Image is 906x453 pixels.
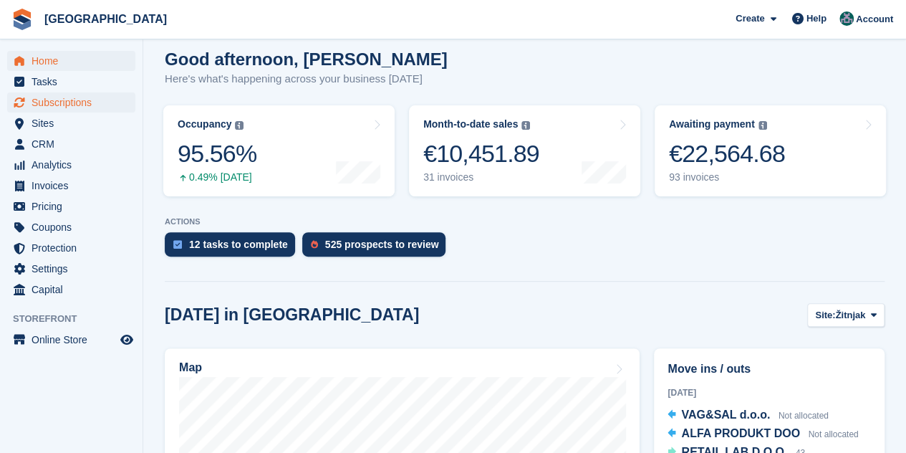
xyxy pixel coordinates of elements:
[179,361,202,374] h2: Map
[7,155,135,175] a: menu
[808,429,858,439] span: Not allocated
[681,409,770,421] span: VAG&SAL d.o.o.
[165,305,419,325] h2: [DATE] in [GEOGRAPHIC_DATA]
[173,240,182,249] img: task-75834270c22a3079a89374b754ae025e5fb1db73e45f91037f5363f120a921f8.svg
[32,238,117,258] span: Protection
[835,308,865,323] span: Žitnjak
[7,238,135,258] a: menu
[423,139,539,168] div: €10,451.89
[32,176,117,196] span: Invoices
[409,105,640,196] a: Month-to-date sales €10,451.89 31 invoices
[7,113,135,133] a: menu
[32,155,117,175] span: Analytics
[856,12,893,27] span: Account
[521,121,530,130] img: icon-info-grey-7440780725fd019a000dd9b08b2336e03edf1995a4989e88bcd33f0948082b44.svg
[7,330,135,350] a: menu
[325,239,439,250] div: 525 prospects to review
[32,259,117,279] span: Settings
[32,51,117,71] span: Home
[655,105,886,196] a: Awaiting payment €22,564.68 93 invoices
[807,303,885,327] button: Site: Žitnjak
[7,217,135,237] a: menu
[311,240,318,249] img: prospect-51fa495bee0391a8d652442698ab0144808aea92771e9ea1ae160a38d050c398.svg
[7,196,135,216] a: menu
[806,11,827,26] span: Help
[758,121,767,130] img: icon-info-grey-7440780725fd019a000dd9b08b2336e03edf1995a4989e88bcd33f0948082b44.svg
[32,134,117,154] span: CRM
[668,386,871,399] div: [DATE]
[423,118,518,130] div: Month-to-date sales
[178,139,256,168] div: 95.56%
[32,280,117,300] span: Capital
[32,92,117,113] span: Subscriptions
[178,171,256,183] div: 0.49% [DATE]
[779,411,829,421] span: Not allocated
[32,217,117,237] span: Coupons
[118,331,135,348] a: Preview store
[7,280,135,300] a: menu
[668,425,858,444] a: ALFA PRODUKT DOO Not allocated
[165,49,448,69] h1: Good afternoon, [PERSON_NAME]
[32,196,117,216] span: Pricing
[668,361,871,378] h2: Move ins / outs
[235,121,244,130] img: icon-info-grey-7440780725fd019a000dd9b08b2336e03edf1995a4989e88bcd33f0948082b44.svg
[32,113,117,133] span: Sites
[165,71,448,87] p: Here's what's happening across your business [DATE]
[13,312,143,326] span: Storefront
[839,11,854,26] img: Željko Gobac
[32,72,117,92] span: Tasks
[165,232,302,264] a: 12 tasks to complete
[7,259,135,279] a: menu
[7,72,135,92] a: menu
[669,171,785,183] div: 93 invoices
[39,7,173,31] a: [GEOGRAPHIC_DATA]
[11,9,33,30] img: stora-icon-8386f47178a22dfd0bd8f6a31ec36ba5ce8667c1dd55bd0f319d3a0aa187defe.svg
[7,176,135,196] a: menu
[669,139,785,168] div: €22,564.68
[7,92,135,113] a: menu
[178,118,231,130] div: Occupancy
[302,232,453,264] a: 525 prospects to review
[815,308,835,323] span: Site:
[163,105,395,196] a: Occupancy 95.56% 0.49% [DATE]
[423,171,539,183] div: 31 invoices
[681,427,800,439] span: ALFA PRODUKT DOO
[32,330,117,350] span: Online Store
[669,118,755,130] div: Awaiting payment
[7,134,135,154] a: menu
[668,406,828,425] a: VAG&SAL d.o.o. Not allocated
[7,51,135,71] a: menu
[736,11,764,26] span: Create
[189,239,288,250] div: 12 tasks to complete
[165,217,885,226] p: ACTIONS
